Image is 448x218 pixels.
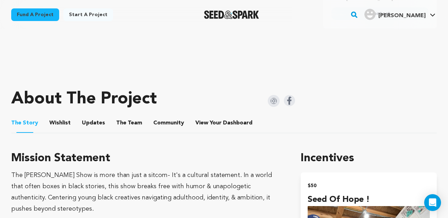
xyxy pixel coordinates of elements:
[116,119,142,127] span: Team
[363,7,437,22] span: Khaleel H.'s Profile
[204,11,259,19] img: Seed&Spark Logo Dark Mode
[308,181,430,191] h2: $50
[364,9,426,20] div: Khaleel H.'s Profile
[82,119,105,127] span: Updates
[49,119,71,127] span: Wishlist
[116,119,126,127] span: The
[11,119,21,127] span: The
[11,170,284,214] div: The [PERSON_NAME] Show is more than just a sitcom- It's a cultural statement. In a world that oft...
[153,119,184,127] span: Community
[11,8,59,21] a: Fund a project
[11,91,157,108] h1: About The Project
[11,150,284,167] h3: Mission Statement
[223,119,252,127] span: Dashboard
[11,119,38,127] span: Story
[63,8,113,21] a: Start a project
[363,7,437,20] a: Khaleel H.'s Profile
[195,119,254,127] a: ViewYourDashboard
[378,13,426,19] span: [PERSON_NAME]
[204,11,259,19] a: Seed&Spark Homepage
[308,193,430,206] h4: Seed of Hope !
[284,95,295,106] img: Seed&Spark Facebook Icon
[301,150,437,167] h1: Incentives
[424,194,441,211] div: Open Intercom Messenger
[268,95,280,107] img: Seed&Spark Instagram Icon
[195,119,254,127] span: Your
[364,9,376,20] img: user.png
